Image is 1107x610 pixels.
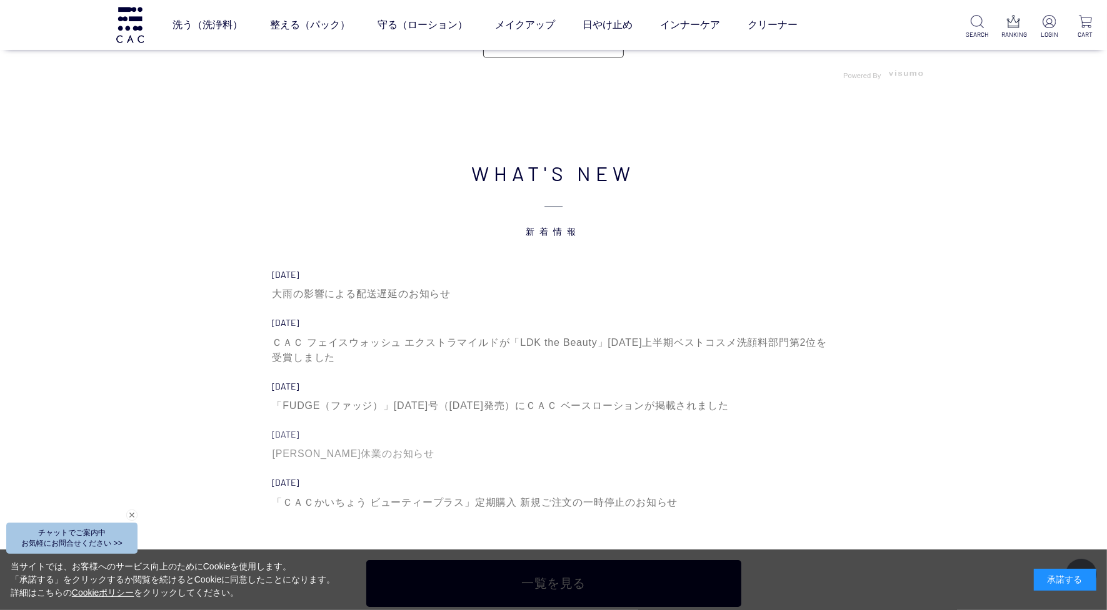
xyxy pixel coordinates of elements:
a: クリーナー [748,7,798,42]
span: Powered By [843,72,881,79]
div: 「FUDGE（ファッジ）」[DATE]号（[DATE]発売）にＣＡＣ ベースローションが掲載されました [273,398,835,413]
a: [DATE] 大雨の影響による配送遅延のお知らせ [273,269,835,302]
a: [DATE] 「ＣＡＣかいちょう ビューティープラス」定期購入 新規ご注文の一時停止のお知らせ [273,477,835,509]
p: LOGIN [1038,30,1061,39]
a: インナーケア [660,7,720,42]
a: [DATE] [PERSON_NAME]休業のお知らせ [273,429,835,461]
a: 守る（ローション） [378,7,468,42]
p: CART [1074,30,1097,39]
a: メイクアップ [495,7,555,42]
div: [DATE] [273,429,835,441]
a: Cookieポリシー [72,588,134,598]
div: 「ＣＡＣかいちょう ビューティープラス」定期購入 新規ご注文の一時停止のお知らせ [273,495,835,510]
div: 大雨の影響による配送遅延のお知らせ [273,287,835,302]
div: [DATE] [273,477,835,489]
img: logo [114,7,146,42]
a: [DATE] ＣＡＣ フェイスウォッシュ エクストラマイルドが「LDK the Beauty」[DATE]上半期ベストコスメ洗顔料部門第2位を受賞しました [273,317,835,365]
img: visumo [889,70,923,77]
a: SEARCH [966,15,989,39]
h2: WHAT'S NEW [179,158,929,238]
div: [DATE] [273,317,835,329]
div: 承諾する [1034,569,1096,591]
div: [DATE] [273,269,835,281]
a: [DATE] 「FUDGE（ファッジ）」[DATE]号（[DATE]発売）にＣＡＣ ベースローションが掲載されました [273,381,835,413]
p: SEARCH [966,30,989,39]
a: LOGIN [1038,15,1061,39]
div: [DATE] [273,381,835,393]
div: ＣＡＣ フェイスウォッシュ エクストラマイルドが「LDK the Beauty」[DATE]上半期ベストコスメ洗顔料部門第2位を受賞しました [273,335,835,365]
div: [PERSON_NAME]休業のお知らせ [273,446,835,461]
a: CART [1074,15,1097,39]
p: RANKING [1002,30,1025,39]
a: 日やけ止め [583,7,633,42]
a: 洗う（洗浄料） [173,7,243,42]
div: 当サイトでは、お客様へのサービス向上のためにCookieを使用します。 「承諾する」をクリックするか閲覧を続けるとCookieに同意したことになります。 詳細はこちらの をクリックしてください。 [11,560,336,599]
a: 整える（パック） [270,7,350,42]
span: 新着情報 [179,188,929,238]
a: RANKING [1002,15,1025,39]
